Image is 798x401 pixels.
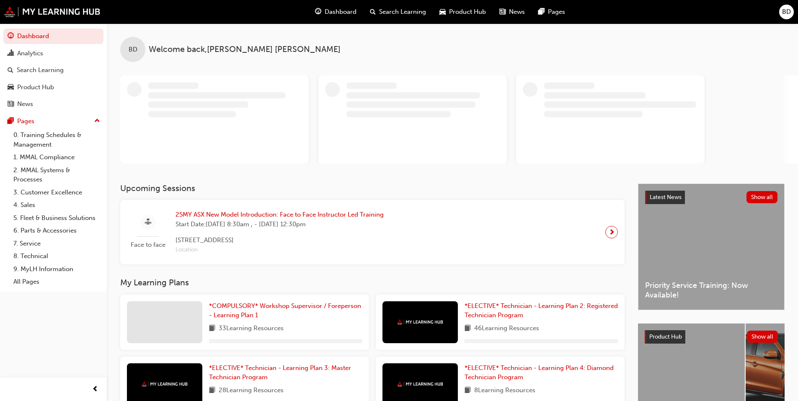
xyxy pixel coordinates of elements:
[308,3,363,21] a: guage-iconDashboard
[10,186,103,199] a: 3. Customer Excellence
[474,323,539,334] span: 46 Learning Resources
[209,301,362,320] a: *COMPULSORY* Workshop Supervisor / Foreperson - Learning Plan 1
[8,118,14,125] span: pages-icon
[92,384,98,395] span: prev-icon
[3,62,103,78] a: Search Learning
[3,46,103,61] a: Analytics
[325,7,356,17] span: Dashboard
[209,363,362,382] a: *ELECTIVE* Technician - Learning Plan 3: Master Technician Program
[465,363,618,382] a: *ELECTIVE* Technician - Learning Plan 4: Diamond Technician Program
[3,114,103,129] button: Pages
[10,164,103,186] a: 2. MMAL Systems & Processes
[465,364,614,381] span: *ELECTIVE* Technician - Learning Plan 4: Diamond Technician Program
[465,385,471,396] span: book-icon
[176,245,384,255] span: Location
[219,385,284,396] span: 28 Learning Resources
[8,67,13,74] span: search-icon
[609,226,615,238] span: next-icon
[465,323,471,334] span: book-icon
[142,381,188,387] img: mmal
[94,116,100,127] span: up-icon
[176,220,384,229] span: Start Date: [DATE] 8:30am , - [DATE] 12:30pm
[120,184,625,193] h3: Upcoming Sessions
[10,275,103,288] a: All Pages
[538,7,545,17] span: pages-icon
[779,5,794,19] button: BD
[127,240,169,250] span: Face to face
[17,65,64,75] div: Search Learning
[397,319,443,325] img: mmal
[8,50,14,57] span: chart-icon
[8,33,14,40] span: guage-icon
[10,237,103,250] a: 7. Service
[8,101,14,108] span: news-icon
[509,7,525,17] span: News
[10,224,103,237] a: 6. Parts & Accessories
[493,3,532,21] a: news-iconNews
[127,207,618,258] a: Face to face25MY ASX New Model Introduction: Face to Face Instructor Led TrainingStart Date:[DATE...
[176,235,384,245] span: [STREET_ADDRESS]
[17,83,54,92] div: Product Hub
[645,191,777,204] a: Latest NewsShow all
[439,7,446,17] span: car-icon
[532,3,572,21] a: pages-iconPages
[499,7,506,17] span: news-icon
[17,116,34,126] div: Pages
[397,381,443,387] img: mmal
[10,212,103,225] a: 5. Fleet & Business Solutions
[176,210,384,220] span: 25MY ASX New Model Introduction: Face to Face Instructor Led Training
[645,330,778,344] a: Product HubShow all
[209,364,351,381] span: *ELECTIVE* Technician - Learning Plan 3: Master Technician Program
[129,45,137,54] span: BD
[650,194,682,201] span: Latest News
[548,7,565,17] span: Pages
[465,302,618,319] span: *ELECTIVE* Technician - Learning Plan 2: Registered Technician Program
[209,385,215,396] span: book-icon
[433,3,493,21] a: car-iconProduct Hub
[10,263,103,276] a: 9. MyLH Information
[379,7,426,17] span: Search Learning
[4,6,101,17] img: mmal
[10,129,103,151] a: 0. Training Schedules & Management
[10,151,103,164] a: 1. MMAL Compliance
[747,331,778,343] button: Show all
[145,217,151,228] span: sessionType_FACE_TO_FACE-icon
[370,7,376,17] span: search-icon
[449,7,486,17] span: Product Hub
[3,96,103,112] a: News
[8,84,14,91] span: car-icon
[3,80,103,95] a: Product Hub
[638,184,785,310] a: Latest NewsShow allPriority Service Training: Now Available!
[10,199,103,212] a: 4. Sales
[209,302,361,319] span: *COMPULSORY* Workshop Supervisor / Foreperson - Learning Plan 1
[3,27,103,114] button: DashboardAnalyticsSearch LearningProduct HubNews
[363,3,433,21] a: search-iconSearch Learning
[3,28,103,44] a: Dashboard
[746,191,778,203] button: Show all
[17,99,33,109] div: News
[209,323,215,334] span: book-icon
[649,333,682,340] span: Product Hub
[10,250,103,263] a: 8. Technical
[474,385,535,396] span: 8 Learning Resources
[465,301,618,320] a: *ELECTIVE* Technician - Learning Plan 2: Registered Technician Program
[782,7,791,17] span: BD
[219,323,284,334] span: 33 Learning Resources
[120,278,625,287] h3: My Learning Plans
[17,49,43,58] div: Analytics
[315,7,321,17] span: guage-icon
[149,45,341,54] span: Welcome back , [PERSON_NAME] [PERSON_NAME]
[645,281,777,300] span: Priority Service Training: Now Available!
